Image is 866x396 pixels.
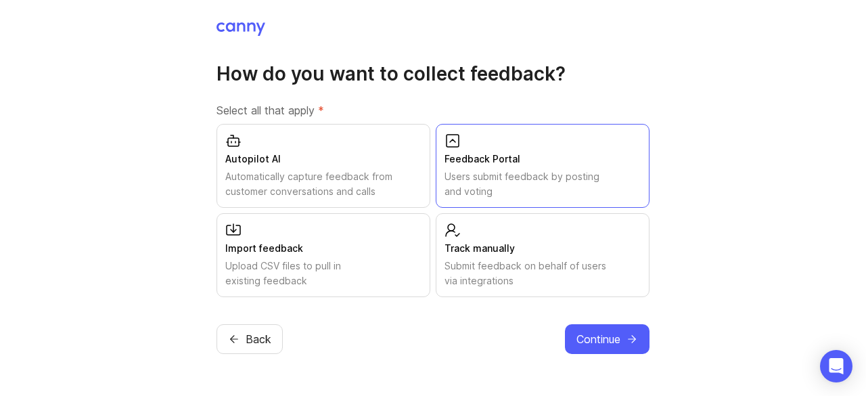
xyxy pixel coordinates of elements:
[216,124,430,208] button: Autopilot AIAutomatically capture feedback from customer conversations and calls
[216,324,283,354] button: Back
[225,259,421,288] div: Upload CSV files to pull in existing feedback
[820,350,852,382] div: Open Intercom Messenger
[225,241,421,256] div: Import feedback
[225,152,421,167] div: Autopilot AI
[445,152,641,167] div: Feedback Portal
[436,124,649,208] button: Feedback PortalUsers submit feedback by posting and voting
[445,259,641,288] div: Submit feedback on behalf of users via integrations
[576,331,620,347] span: Continue
[436,213,649,297] button: Track manuallySubmit feedback on behalf of users via integrations
[246,331,271,347] span: Back
[216,22,265,36] img: Canny Home
[445,241,641,256] div: Track manually
[216,213,430,297] button: Import feedbackUpload CSV files to pull in existing feedback
[225,169,421,199] div: Automatically capture feedback from customer conversations and calls
[445,169,641,199] div: Users submit feedback by posting and voting
[565,324,649,354] button: Continue
[216,102,649,118] label: Select all that apply
[216,62,649,86] h1: How do you want to collect feedback?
